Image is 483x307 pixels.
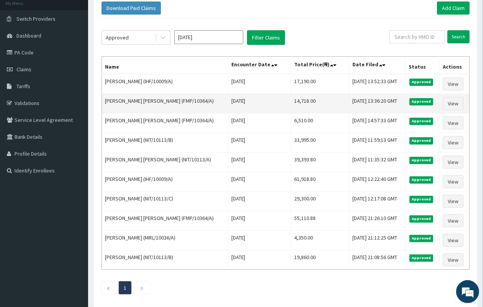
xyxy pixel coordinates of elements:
[44,97,106,174] span: We're online!
[409,137,434,144] span: Approved
[40,43,129,53] div: Chat with us now
[440,57,470,74] th: Actions
[4,209,146,236] textarea: Type your message and hit 'Enter'
[14,38,31,57] img: d_794563401_company_1708531726252_794563401
[447,30,470,43] input: Search
[102,192,228,211] td: [PERSON_NAME] (NIT/10113/C)
[102,231,228,250] td: [PERSON_NAME] (MRL/10036/A)
[409,215,434,222] span: Approved
[228,250,291,270] td: [DATE]
[349,250,406,270] td: [DATE] 21:08:56 GMT
[443,77,463,90] a: View
[102,2,161,15] button: Download Paid Claims
[291,231,349,250] td: 4,350.00
[102,133,228,153] td: [PERSON_NAME] (NIT/10113/B)
[126,4,144,22] div: Minimize live chat window
[228,153,291,172] td: [DATE]
[102,153,228,172] td: [PERSON_NAME] [PERSON_NAME] (NIT/10113/A)
[437,2,470,15] a: Add Claim
[390,30,445,43] input: Search by HMO ID
[228,113,291,133] td: [DATE]
[228,74,291,94] td: [DATE]
[16,15,56,22] span: Switch Providers
[443,156,463,169] a: View
[349,94,406,113] td: [DATE] 13:36:20 GMT
[16,66,31,73] span: Claims
[443,195,463,208] a: View
[349,153,406,172] td: [DATE] 11:35:32 GMT
[443,97,463,110] a: View
[291,250,349,270] td: 19,860.00
[291,172,349,192] td: 61,918.80
[228,133,291,153] td: [DATE]
[409,235,434,242] span: Approved
[140,284,144,291] a: Next page
[247,30,285,45] button: Filter Claims
[102,113,228,133] td: [PERSON_NAME] [PERSON_NAME] (FMP/10364/A)
[409,176,434,183] span: Approved
[102,74,228,94] td: [PERSON_NAME] (IHF/10009/A)
[349,172,406,192] td: [DATE] 12:22:40 GMT
[102,94,228,113] td: [PERSON_NAME] [PERSON_NAME] (FMP/10364/A)
[349,57,406,74] th: Date Filed
[291,211,349,231] td: 55,110.88
[291,57,349,74] th: Total Price(₦)
[443,136,463,149] a: View
[106,34,129,41] div: Approved
[174,30,243,44] input: Select Month and Year
[291,133,349,153] td: 33,995.00
[106,284,110,291] a: Previous page
[291,113,349,133] td: 6,510.00
[124,284,126,291] a: Page 1 is your current page
[409,254,434,261] span: Approved
[349,231,406,250] td: [DATE] 21:12:25 GMT
[228,231,291,250] td: [DATE]
[349,211,406,231] td: [DATE] 21:26:10 GMT
[349,133,406,153] td: [DATE] 11:59:13 GMT
[349,192,406,211] td: [DATE] 12:17:08 GMT
[405,57,439,74] th: Status
[102,172,228,192] td: [PERSON_NAME] (IHF/10009/A)
[409,79,434,85] span: Approved
[409,98,434,105] span: Approved
[409,196,434,203] span: Approved
[228,211,291,231] td: [DATE]
[16,83,30,90] span: Tariffs
[409,118,434,125] span: Approved
[291,94,349,113] td: 14,718.00
[291,192,349,211] td: 29,300.00
[349,74,406,94] td: [DATE] 13:52:33 GMT
[443,253,463,266] a: View
[228,172,291,192] td: [DATE]
[228,192,291,211] td: [DATE]
[409,157,434,164] span: Approved
[291,153,349,172] td: 39,393.80
[16,32,41,39] span: Dashboard
[443,175,463,188] a: View
[102,57,228,74] th: Name
[102,250,228,270] td: [PERSON_NAME] (NIT/10113/B)
[443,214,463,227] a: View
[443,234,463,247] a: View
[102,211,228,231] td: [PERSON_NAME] [PERSON_NAME] (FMP/10364/A)
[443,117,463,130] a: View
[228,94,291,113] td: [DATE]
[349,113,406,133] td: [DATE] 14:57:33 GMT
[228,57,291,74] th: Encounter Date
[291,74,349,94] td: 17,190.00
